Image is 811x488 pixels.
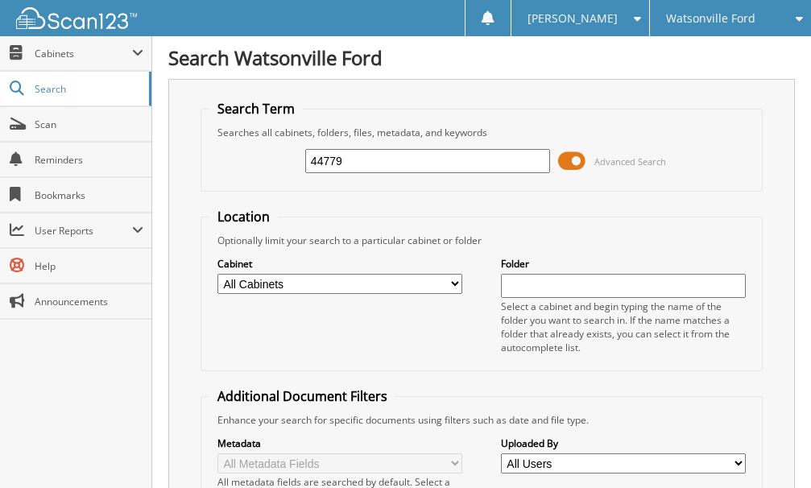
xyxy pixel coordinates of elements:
label: Folder [501,257,746,271]
span: Cabinets [35,47,132,60]
span: User Reports [35,224,132,238]
label: Cabinet [217,257,462,271]
span: Bookmarks [35,188,143,202]
legend: Search Term [209,100,303,118]
span: Reminders [35,153,143,167]
span: [PERSON_NAME] [528,14,618,23]
span: Search [35,82,141,96]
h1: Search Watsonville Ford [168,44,795,71]
span: Help [35,259,143,273]
span: Scan [35,118,143,131]
img: scan123-logo-white.svg [16,7,137,29]
span: Advanced Search [594,155,666,167]
legend: Location [209,208,278,225]
span: Watsonville Ford [666,14,755,23]
div: Enhance your search for specific documents using filters such as date and file type. [209,413,754,427]
legend: Additional Document Filters [209,387,395,405]
span: Announcements [35,295,143,308]
div: Select a cabinet and begin typing the name of the folder you want to search in. If the name match... [501,300,746,354]
div: Searches all cabinets, folders, files, metadata, and keywords [209,126,754,139]
div: Optionally limit your search to a particular cabinet or folder [209,234,754,247]
label: Metadata [217,436,462,450]
label: Uploaded By [501,436,746,450]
